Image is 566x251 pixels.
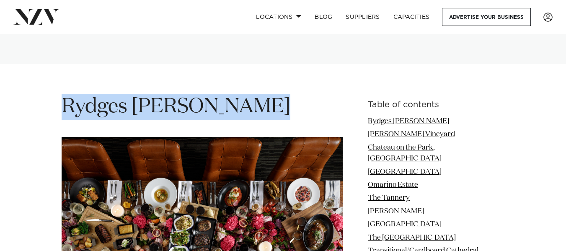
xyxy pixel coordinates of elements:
[368,144,442,162] a: Chateau on the Park, [GEOGRAPHIC_DATA]
[368,194,410,202] a: The Tannery
[308,8,339,26] a: BLOG
[368,181,418,189] a: Omarino Estate
[368,234,456,241] a: The [GEOGRAPHIC_DATA]
[387,8,437,26] a: Capacities
[442,8,531,26] a: Advertise your business
[368,118,449,125] a: Rydges [PERSON_NAME]
[62,97,290,117] span: Rydges [PERSON_NAME]
[368,101,504,109] h6: Table of contents
[249,8,308,26] a: Locations
[13,9,59,24] img: nzv-logo.png
[368,208,424,215] a: [PERSON_NAME]
[339,8,386,26] a: SUPPLIERS
[368,168,442,176] a: [GEOGRAPHIC_DATA]
[368,131,455,138] a: [PERSON_NAME] Vineyard
[368,221,442,228] a: [GEOGRAPHIC_DATA]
